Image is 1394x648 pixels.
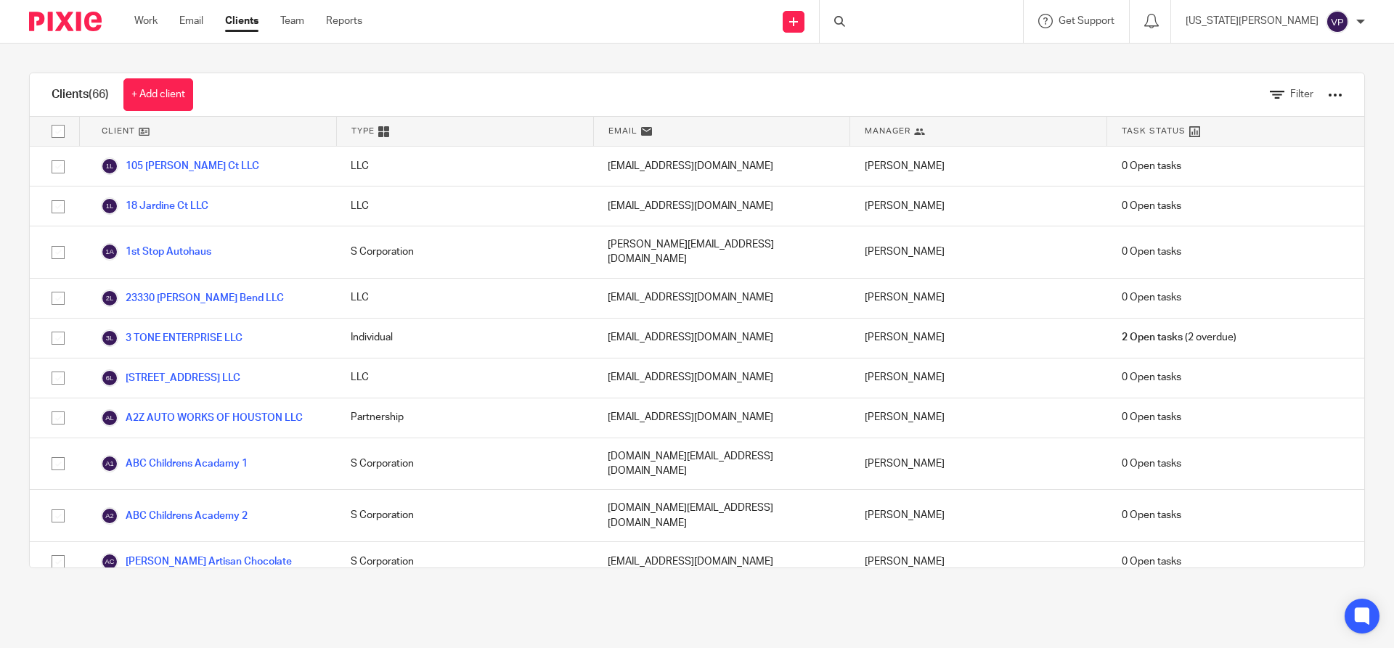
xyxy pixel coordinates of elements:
[593,279,850,318] div: [EMAIL_ADDRESS][DOMAIN_NAME]
[336,226,593,278] div: S Corporation
[102,125,135,137] span: Client
[101,329,118,347] img: svg%3E
[850,186,1107,226] div: [PERSON_NAME]
[101,290,284,307] a: 23330 [PERSON_NAME] Bend LLC
[593,490,850,541] div: [DOMAIN_NAME][EMAIL_ADDRESS][DOMAIN_NAME]
[336,358,593,398] div: LLC
[326,14,362,28] a: Reports
[101,157,118,175] img: svg%3E
[850,279,1107,318] div: [PERSON_NAME]
[101,507,118,525] img: svg%3E
[1122,125,1186,137] span: Task Status
[593,438,850,490] div: [DOMAIN_NAME][EMAIL_ADDRESS][DOMAIN_NAME]
[29,12,102,31] img: Pixie
[865,125,910,137] span: Manager
[101,455,248,472] a: ABC Childrens Acadamy 1
[101,507,248,525] a: ABC Childrens Academy 2
[1122,370,1181,385] span: 0 Open tasks
[850,147,1107,186] div: [PERSON_NAME]
[1122,330,1236,345] span: (2 overdue)
[280,14,304,28] a: Team
[1122,330,1183,345] span: 2 Open tasks
[101,369,240,387] a: [STREET_ADDRESS] LLC
[101,197,118,215] img: svg%3E
[336,438,593,490] div: S Corporation
[850,542,1107,581] div: [PERSON_NAME]
[1122,290,1181,305] span: 0 Open tasks
[850,438,1107,490] div: [PERSON_NAME]
[1290,89,1313,99] span: Filter
[1059,16,1114,26] span: Get Support
[1122,508,1181,522] span: 0 Open tasks
[1122,456,1181,471] span: 0 Open tasks
[593,319,850,358] div: [EMAIL_ADDRESS][DOMAIN_NAME]
[850,226,1107,278] div: [PERSON_NAME]
[593,358,850,398] div: [EMAIL_ADDRESS][DOMAIN_NAME]
[101,329,242,347] a: 3 TONE ENTERPRISE LLC
[101,553,118,570] img: svg%3E
[336,542,593,581] div: S Corporation
[52,87,109,102] h1: Clients
[101,197,208,215] a: 18 Jardine Ct LLC
[336,147,593,186] div: LLC
[44,118,72,145] input: Select all
[1326,10,1349,33] img: svg%3E
[101,290,118,307] img: svg%3E
[101,369,118,387] img: svg%3E
[101,409,118,427] img: svg%3E
[1122,554,1181,569] span: 0 Open tasks
[850,398,1107,438] div: [PERSON_NAME]
[101,553,292,570] a: [PERSON_NAME] Artisan Chocolate
[593,186,850,226] div: [EMAIL_ADDRESS][DOMAIN_NAME]
[608,125,637,137] span: Email
[1122,410,1181,425] span: 0 Open tasks
[351,125,375,137] span: Type
[593,542,850,581] div: [EMAIL_ADDRESS][DOMAIN_NAME]
[101,409,303,427] a: A2Z AUTO WORKS OF HOUSTON LLC
[336,490,593,541] div: S Corporation
[850,319,1107,358] div: [PERSON_NAME]
[225,14,258,28] a: Clients
[134,14,158,28] a: Work
[89,89,109,100] span: (66)
[1122,245,1181,259] span: 0 Open tasks
[101,157,259,175] a: 105 [PERSON_NAME] Ct LLC
[1122,199,1181,213] span: 0 Open tasks
[101,243,211,261] a: 1st Stop Autohaus
[593,398,850,438] div: [EMAIL_ADDRESS][DOMAIN_NAME]
[336,279,593,318] div: LLC
[1186,14,1318,28] p: [US_STATE][PERSON_NAME]
[336,398,593,438] div: Partnership
[336,319,593,358] div: Individual
[850,490,1107,541] div: [PERSON_NAME]
[123,78,193,111] a: + Add client
[1122,159,1181,173] span: 0 Open tasks
[101,243,118,261] img: svg%3E
[593,226,850,278] div: [PERSON_NAME][EMAIL_ADDRESS][DOMAIN_NAME]
[593,147,850,186] div: [EMAIL_ADDRESS][DOMAIN_NAME]
[850,358,1107,398] div: [PERSON_NAME]
[336,186,593,226] div: LLC
[179,14,203,28] a: Email
[101,455,118,472] img: svg%3E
